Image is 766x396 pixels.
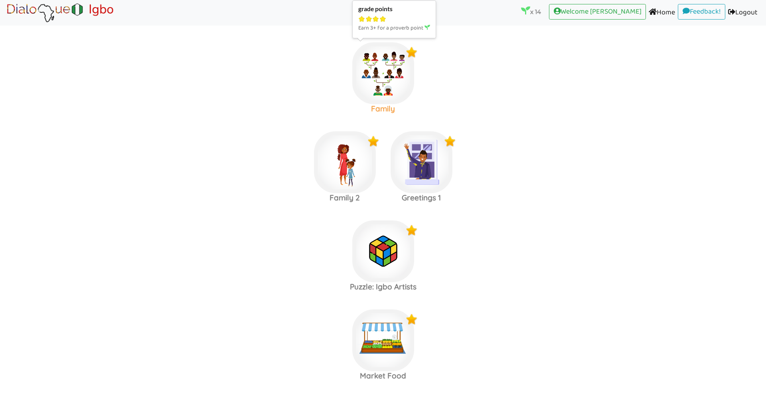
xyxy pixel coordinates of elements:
[444,135,456,147] img: x9Y5jP2O4Z5kwAAAABJRU5ErkJggg==
[352,220,414,282] img: rubiks.4dece505.png
[406,224,418,236] img: x9Y5jP2O4Z5kwAAAABJRU5ErkJggg==
[358,24,430,33] p: Earn 3+ for a proverb point
[678,4,725,20] a: Feedback!
[345,282,421,291] h3: Puzzle: Igbo Artists
[345,371,421,380] h3: Market Food
[725,4,760,22] a: Logout
[406,46,418,58] img: x9Y5jP2O4Z5kwAAAABJRU5ErkJggg==
[352,309,414,371] img: market.b6812ae9.png
[306,193,383,202] h3: Family 2
[383,193,460,202] h3: Greetings 1
[352,42,414,104] img: family.5a65002c.jpg
[6,3,115,23] img: Brand
[345,104,421,113] h3: Family
[406,313,418,325] img: x9Y5jP2O4Z5kwAAAABJRU5ErkJggg==
[314,131,376,193] img: maame-grey.9bcbedc5.png
[367,135,379,147] img: x9Y5jP2O4Z5kwAAAABJRU5ErkJggg==
[646,4,678,22] a: Home
[521,6,541,17] p: x 14
[358,5,430,13] div: grade points
[391,131,452,193] img: welcome-textile.9f7a6d7f.png
[549,4,646,20] a: Welcome [PERSON_NAME]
